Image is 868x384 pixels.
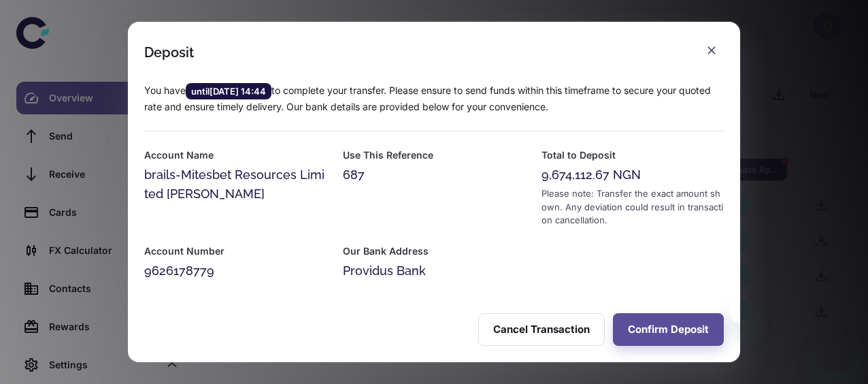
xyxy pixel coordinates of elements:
[814,330,857,373] iframe: Button to launch messaging window
[144,244,327,259] h6: Account Number
[541,165,724,185] div: 9,674,112.67 NGN
[729,297,756,324] iframe: Close message
[144,165,327,204] div: brails-Mitesbet Resources Limited [PERSON_NAME]
[541,187,724,227] div: Please note: Transfer the exact amount shown. Any deviation could result in transaction cancellat...
[343,244,525,259] h6: Our Bank Address
[541,148,724,163] h6: Total to Deposit
[343,148,525,163] h6: Use This Reference
[343,165,525,185] div: 687
[144,83,724,114] p: You have to complete your transfer. Please ensure to send funds within this timeframe to secure y...
[144,148,327,163] h6: Account Name
[144,44,194,61] div: Deposit
[478,313,605,346] button: Cancel Transaction
[343,261,525,281] div: Providus Bank
[144,261,327,281] div: 9626178779
[186,84,271,98] span: until [DATE] 14:44
[613,313,724,346] button: Confirm Deposit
